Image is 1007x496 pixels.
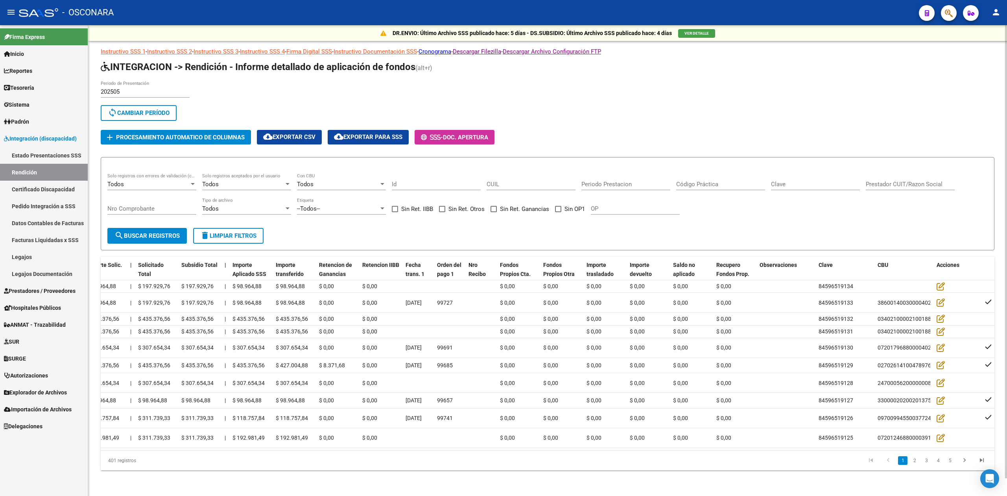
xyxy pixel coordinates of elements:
[297,205,320,212] span: --Todos--
[760,262,797,268] span: Observaciones
[406,300,422,306] span: [DATE]
[257,130,322,144] button: Exportar CSV
[362,283,377,289] span: $ 0,00
[984,342,993,351] mat-icon: check
[181,283,214,289] span: $ 197.929,76
[319,344,334,351] span: $ 0,00
[181,435,214,441] span: $ 311.739,33
[130,283,131,289] span: |
[87,316,119,322] span: $ 435.376,56
[334,48,417,55] a: Instructivo Documentación SSS
[673,415,688,421] span: $ 0,00
[630,344,645,351] span: $ 0,00
[670,257,713,291] datatable-header-cell: Saldo no aplicado
[194,48,238,55] a: Instructivo SSS 3
[181,328,214,335] span: $ 435.376,56
[4,388,67,397] span: Explorador de Archivos
[276,344,308,351] span: $ 307.654,34
[319,262,352,277] span: Retencion de Ganancias
[101,130,251,144] button: Procesamiento automatico de columnas
[138,300,170,306] span: $ 197.929,76
[500,204,549,214] span: Sin Ret. Ganancias
[319,300,334,306] span: $ 0,00
[937,262,959,268] span: Acciones
[684,31,709,35] span: VER DETALLE
[178,257,221,291] datatable-header-cell: Subsidio Total
[586,262,614,277] span: Importe trasladado
[362,344,377,351] span: $ 0,00
[225,362,226,368] span: |
[543,362,558,368] span: $ 0,00
[437,262,461,277] span: Orden del pago 1
[130,316,131,322] span: |
[630,397,645,403] span: $ 0,00
[630,328,645,335] span: $ 0,00
[932,454,944,467] li: page 4
[316,257,359,291] datatable-header-cell: Retencion de Ganancias
[127,257,135,291] datatable-header-cell: |
[232,344,265,351] span: $ 307.654,34
[4,422,42,431] span: Delegaciones
[107,181,124,188] span: Todos
[500,300,515,306] span: $ 0,00
[980,469,999,488] div: Open Intercom Messenger
[276,262,304,277] span: Importe transferido
[945,456,955,465] a: 5
[87,362,119,368] span: $ 435.376,56
[716,380,731,386] span: $ 0,00
[630,300,645,306] span: $ 0,00
[673,362,688,368] span: $ 0,00
[673,328,688,335] span: $ 0,00
[101,48,146,55] a: Instructivo SSS 1
[448,204,485,214] span: Sin Ret. Otros
[138,435,170,441] span: $ 311.739,33
[130,344,131,351] span: |
[362,300,377,306] span: $ 0,00
[319,316,334,322] span: $ 0,00
[4,405,72,414] span: Importación de Archivos
[878,362,947,368] span: 0270261410047897680062
[232,300,262,306] span: $ 98.964,88
[716,397,731,403] span: $ 0,00
[181,300,214,306] span: $ 197.929,76
[130,362,131,368] span: |
[263,132,273,141] mat-icon: cloud_download
[878,300,947,306] span: 3860014003000040208034
[630,362,645,368] span: $ 0,00
[319,362,345,368] span: $ 8.371,68
[543,283,558,289] span: $ 0,00
[130,435,131,441] span: |
[583,257,627,291] datatable-header-cell: Importe trasladado
[819,316,853,322] span: 84596519132
[4,337,19,346] span: SUR
[673,397,688,403] span: $ 0,00
[922,456,931,465] a: 3
[406,397,422,403] span: [DATE]
[878,316,947,322] span: 0340210000210018854003
[909,454,920,467] li: page 2
[87,328,119,335] span: $ 435.376,56
[630,415,645,421] span: $ 0,00
[586,380,601,386] span: $ 0,00
[225,328,226,335] span: |
[4,304,61,312] span: Hospitales Públicos
[974,456,989,465] a: go to last page
[101,47,994,56] p: - - - - - - - -
[406,262,424,277] span: Fecha trans. 1
[630,283,645,289] span: $ 0,00
[87,397,116,403] span: $ 98.964,88
[564,204,585,214] span: Sin OP1
[84,257,127,291] datatable-header-cell: Importe Solic.
[4,50,24,58] span: Inicio
[897,454,909,467] li: page 1
[543,300,558,306] span: $ 0,00
[87,435,119,441] span: $ 192.981,49
[286,48,332,55] a: Firma Digital SSS
[406,415,422,421] span: [DATE]
[863,456,878,465] a: go to first page
[819,262,833,268] span: Clave
[130,397,131,403] span: |
[276,328,308,335] span: $ 435.376,56
[138,415,170,421] span: $ 311.739,33
[673,262,695,277] span: Saldo no aplicado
